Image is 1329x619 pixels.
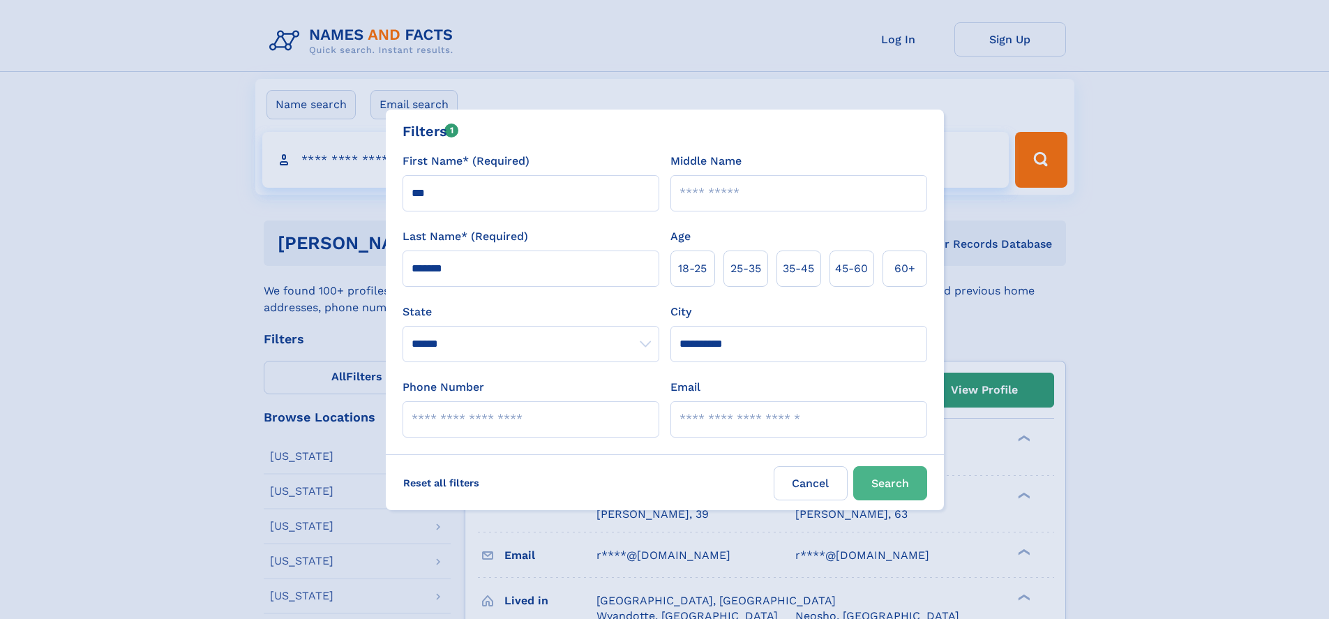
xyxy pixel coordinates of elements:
span: 45‑60 [835,260,868,277]
label: Middle Name [670,153,742,170]
label: Email [670,379,700,396]
label: Phone Number [403,379,484,396]
span: 25‑35 [730,260,761,277]
span: 35‑45 [783,260,814,277]
label: Last Name* (Required) [403,228,528,245]
div: Filters [403,121,459,142]
span: 18‑25 [678,260,707,277]
label: State [403,304,659,320]
label: Cancel [774,466,848,500]
button: Search [853,466,927,500]
label: Age [670,228,691,245]
label: First Name* (Required) [403,153,530,170]
label: City [670,304,691,320]
span: 60+ [894,260,915,277]
label: Reset all filters [394,466,488,500]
